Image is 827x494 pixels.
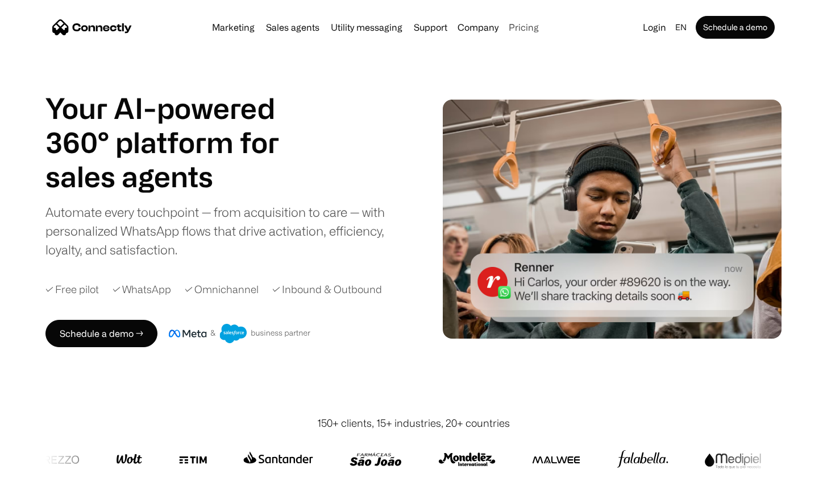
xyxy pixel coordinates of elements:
[696,16,775,39] a: Schedule a demo
[45,159,307,194] div: 4 of 4
[326,23,407,32] a: Utility messaging
[261,23,324,32] a: Sales agents
[45,282,99,297] div: ✓ Free pilot
[317,415,510,431] div: 150+ clients, 15+ industries, 20+ countries
[272,282,382,297] div: ✓ Inbound & Outbound
[113,282,171,297] div: ✓ WhatsApp
[638,19,671,35] a: Login
[671,19,693,35] div: en
[45,159,307,194] div: carousel
[207,23,259,32] a: Marketing
[504,23,543,32] a: Pricing
[45,203,404,259] div: Automate every touchpoint — from acquisition to care — with personalized WhatsApp flows that driv...
[458,19,498,35] div: Company
[11,473,68,490] aside: Language selected: English
[454,19,502,35] div: Company
[45,91,307,159] h1: Your AI-powered 360° platform for
[185,282,259,297] div: ✓ Omnichannel
[45,320,157,347] a: Schedule a demo →
[675,19,687,35] div: en
[45,159,307,194] h1: sales agents
[52,19,132,36] a: home
[409,23,452,32] a: Support
[23,474,68,490] ul: Language list
[169,324,311,343] img: Meta and Salesforce business partner badge.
